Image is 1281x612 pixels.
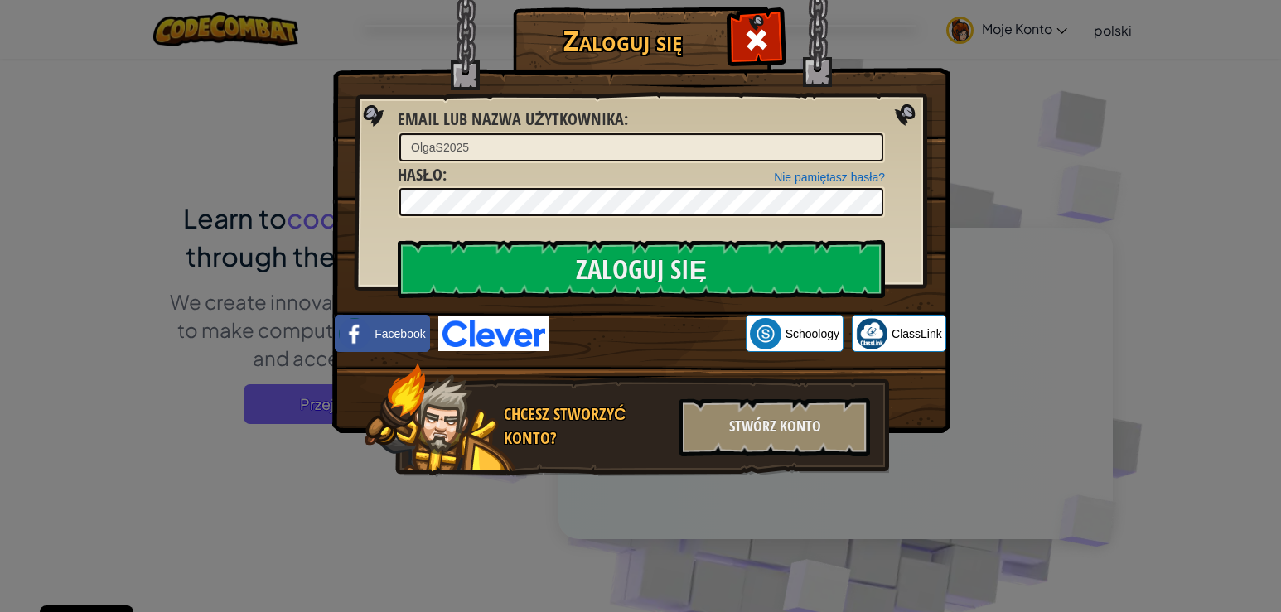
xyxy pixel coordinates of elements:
[856,318,887,349] img: classlink-logo-small.png
[774,171,885,184] a: Nie pamiętasz hasła?
[398,163,447,187] label: :
[375,325,425,342] span: Facebook
[504,402,670,450] div: Chcesz stworzyć konto?
[438,316,549,351] img: clever-logo-blue.png
[750,318,781,349] img: schoology.png
[339,318,370,349] img: facebook_small.png
[786,325,839,342] span: Schoology
[398,108,624,130] span: Email lub nazwa użytkownika
[398,163,442,186] span: Hasło
[517,26,728,55] h1: Zaloguj się
[549,316,746,352] iframe: Przycisk Zaloguj się przez Google
[398,240,885,298] input: Zaloguj się
[892,325,942,342] span: ClassLink
[398,108,628,132] label: :
[679,398,870,456] div: Stwórz konto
